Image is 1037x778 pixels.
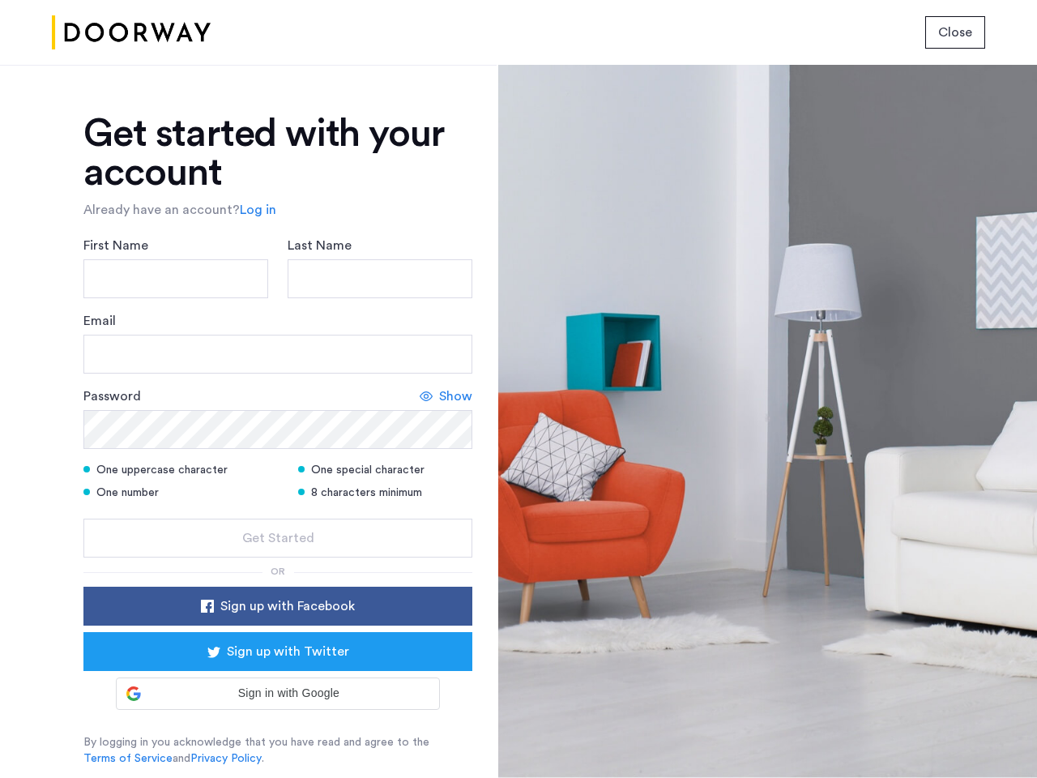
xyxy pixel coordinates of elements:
div: One special character [298,462,472,478]
p: By logging in you acknowledge that you have read and agree to the and . [83,734,472,767]
h1: Get started with your account [83,114,472,192]
div: One uppercase character [83,462,278,478]
span: Already have an account? [83,203,240,216]
label: Password [83,387,141,406]
label: First Name [83,236,148,255]
span: Close [938,23,972,42]
button: button [83,587,472,626]
span: or [271,566,285,576]
span: Sign up with Twitter [227,642,349,661]
span: Show [439,387,472,406]
button: button [83,519,472,558]
button: button [925,16,985,49]
span: Sign up with Facebook [220,596,355,616]
label: Last Name [288,236,352,255]
div: 8 characters minimum [298,485,472,501]
span: Sign in with Google [147,685,429,702]
a: Log in [240,200,276,220]
span: Get Started [242,528,314,548]
div: Sign in with Google [116,678,440,710]
a: Terms of Service [83,750,173,767]
label: Email [83,311,116,331]
a: Privacy Policy [190,750,262,767]
button: button [83,632,472,671]
div: One number [83,485,278,501]
img: logo [52,2,211,63]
